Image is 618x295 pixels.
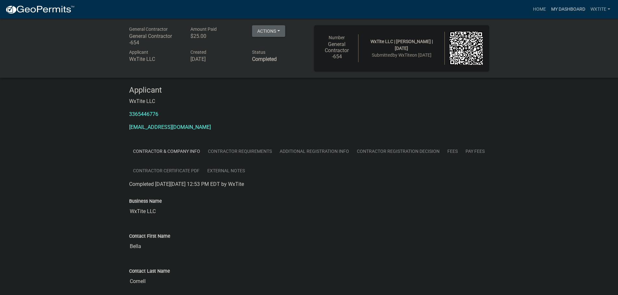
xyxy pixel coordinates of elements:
[129,56,181,62] h6: WxTite LLC
[549,3,588,16] a: My Dashboard
[129,124,211,130] a: [EMAIL_ADDRESS][DOMAIN_NAME]
[190,50,206,55] span: Created
[204,142,276,161] a: Contractor Requirements
[129,234,170,239] label: Contact First Name
[588,3,613,16] a: WxTite
[129,181,244,187] span: Completed [DATE][DATE] 12:53 PM EDT by WxTite
[190,56,242,62] h6: [DATE]
[321,41,354,60] h6: General Contractor -654
[190,27,217,32] span: Amount Paid
[129,142,204,161] a: Contractor & Company Info
[372,52,431,58] span: Submitted on [DATE]
[129,27,168,32] span: General Contractor
[129,50,148,55] span: Applicant
[276,142,353,161] a: Additional Registration Info
[370,39,433,51] span: WxTite LLC | [PERSON_NAME] | [DATE]
[203,161,249,181] a: External Notes
[462,142,489,161] a: Pay Fees
[329,35,345,40] span: Number
[129,269,170,274] label: Contact Last Name
[530,3,549,16] a: Home
[443,142,462,161] a: Fees
[353,142,443,161] a: Contractor Registration Decision
[252,56,277,62] strong: Completed
[129,97,489,105] p: WxTite LLC
[129,33,181,45] h6: General Contractor -654
[129,85,489,95] h4: Applicant
[393,52,412,58] span: by WxTite
[252,25,285,37] button: Actions
[190,33,242,39] h6: $25.00
[252,50,265,55] span: Status
[129,111,158,117] a: 3365446776
[450,32,483,65] img: QR code
[129,161,203,181] a: Contractor Certificate PDF
[129,199,162,204] label: Business Name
